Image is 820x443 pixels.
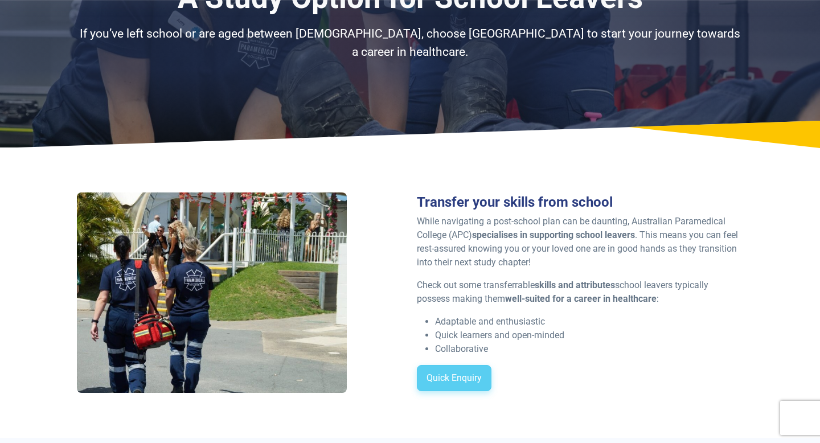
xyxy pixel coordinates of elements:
[417,215,743,269] p: While navigating a post-school plan can be daunting, Australian Paramedical College (APC) . This ...
[417,194,743,211] h3: Transfer your skills from school
[505,293,657,304] strong: well-suited for a career in healthcare
[77,25,743,61] p: If you’ve left school or are aged between [DEMOGRAPHIC_DATA], choose [GEOGRAPHIC_DATA] to start y...
[417,365,491,391] a: Quick Enquiry
[435,342,743,356] li: Collaborative
[535,280,556,290] strong: skills
[417,278,743,306] p: Check out some transferrable school leavers typically possess making them :
[472,229,635,240] strong: specialises in supporting school leavers
[558,280,615,290] strong: and attributes
[435,329,743,342] li: Quick learners and open-minded
[435,315,743,329] li: Adaptable and enthusiastic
